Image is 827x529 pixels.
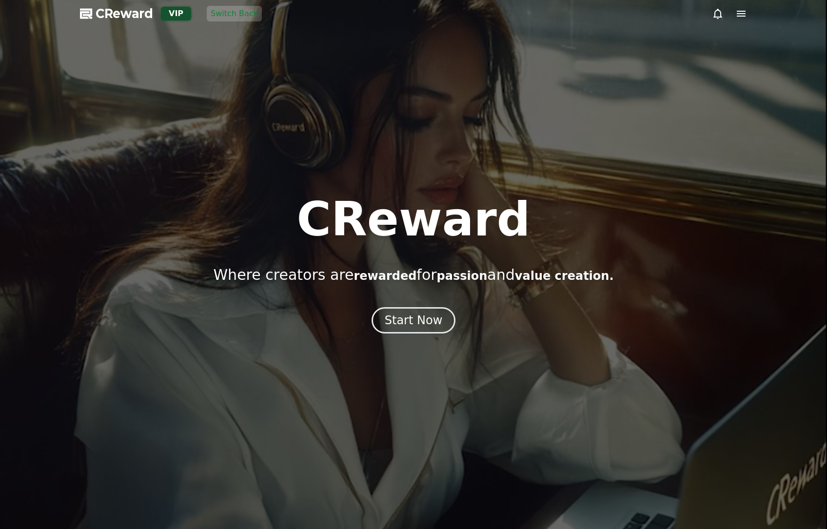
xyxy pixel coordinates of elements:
p: Where creators are for and [213,266,613,284]
button: Switch Back [207,6,262,21]
span: passion [437,269,488,283]
span: rewarded [354,269,416,283]
h1: CReward [296,196,530,243]
div: VIP [161,7,191,20]
a: Start Now [372,317,456,326]
button: Start Now [372,307,456,333]
span: value creation. [515,269,614,283]
div: Start Now [385,313,443,328]
a: CReward [80,6,153,21]
span: CReward [96,6,153,21]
